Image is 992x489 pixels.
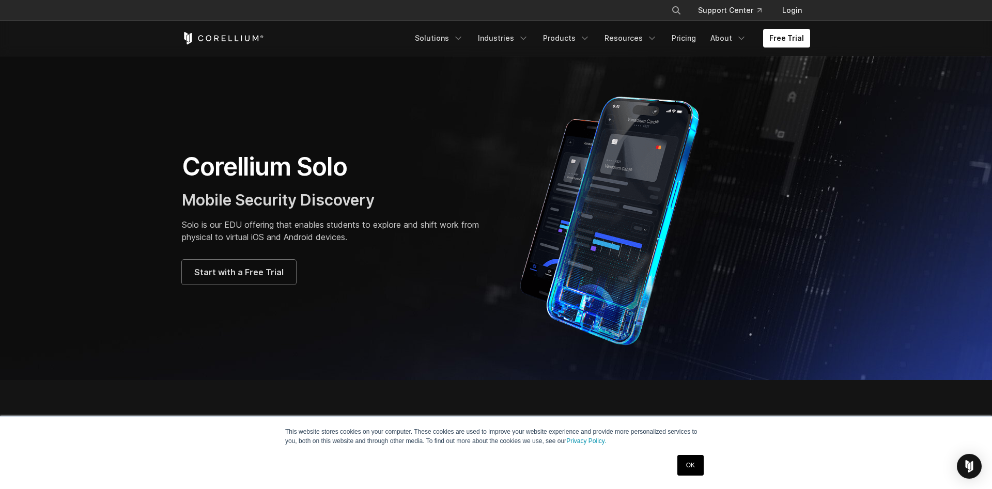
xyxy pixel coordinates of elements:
[566,437,606,445] a: Privacy Policy.
[665,29,702,48] a: Pricing
[677,455,704,476] a: OK
[763,29,810,48] a: Free Trial
[598,29,663,48] a: Resources
[409,29,810,48] div: Navigation Menu
[704,29,753,48] a: About
[659,1,810,20] div: Navigation Menu
[194,266,284,278] span: Start with a Free Trial
[285,427,707,446] p: This website stores cookies on your computer. These cookies are used to improve your website expe...
[182,191,375,209] span: Mobile Security Discovery
[537,29,596,48] a: Products
[472,29,535,48] a: Industries
[409,29,470,48] a: Solutions
[182,413,594,436] h2: Capabilities
[182,32,264,44] a: Corellium Home
[182,260,296,285] a: Start with a Free Trial
[506,89,729,347] img: Corellium Solo for mobile app security solutions
[182,151,486,182] h1: Corellium Solo
[182,218,486,243] p: Solo is our EDU offering that enables students to explore and shift work from physical to virtual...
[667,1,686,20] button: Search
[690,1,770,20] a: Support Center
[957,454,982,479] div: Open Intercom Messenger
[774,1,810,20] a: Login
